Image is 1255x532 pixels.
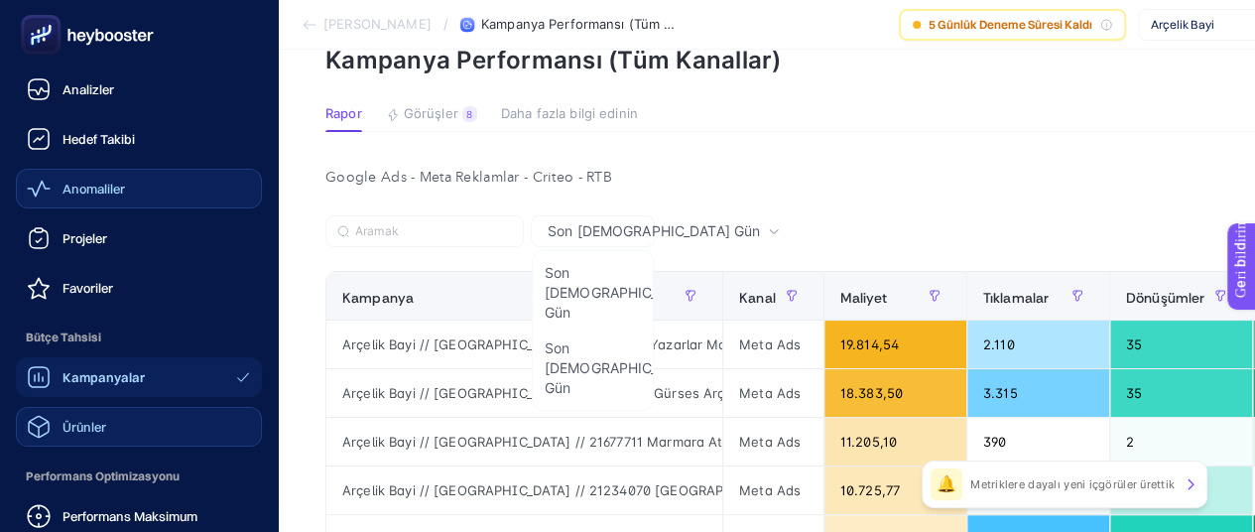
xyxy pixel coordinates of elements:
font: Kampanya Performansı (Tüm Kanallar) [325,46,781,74]
div: 3.315 [967,369,1109,417]
font: Görüşler [404,105,458,121]
a: Anomaliler [16,169,262,208]
div: 2.110 [967,321,1109,368]
font: [PERSON_NAME] [323,16,432,32]
a: Projeler [16,218,262,258]
font: Tıklamalar [983,288,1049,306]
div: 10.725,77 [824,466,966,514]
font: Hedef Takibi [63,131,135,147]
font: Projeler [63,230,107,246]
font: Anomaliler [63,181,125,197]
div: 35 [1110,369,1252,417]
font: Rapor [325,105,362,121]
font: Kampanya [342,288,414,306]
font: 5 Günlük Deneme Süresi Kaldı [929,17,1092,32]
font: Analizler [63,81,114,97]
font: Kanal [739,288,776,306]
font: Maliyet [840,288,887,306]
font: Bütçe Tahsisi [26,330,101,344]
font: 8 [466,108,472,120]
font: Son [DEMOGRAPHIC_DATA] Gün [545,264,697,321]
font: Son [DEMOGRAPHIC_DATA] Gün [545,339,697,396]
div: Meta Ads [723,369,823,417]
div: Arçelik Bayi // [GEOGRAPHIC_DATA] // 21677711 Marmara Atılım Arçelik - [GEOGRAPHIC_DATA] - ÇYK- /... [326,418,722,465]
div: Arçelik Bayi // [GEOGRAPHIC_DATA] // 21234070 [GEOGRAPHIC_DATA] Arçelik - [GEOGRAPHIC_DATA] - ID ... [326,466,722,514]
a: Analizler [16,69,262,109]
div: 11.205,10 [824,418,966,465]
font: Performans Maksimum [63,508,197,524]
font: / [443,16,448,32]
font: Google Ads - Meta Reklamlar - Criteo - RTB [325,171,612,185]
input: Aramak [355,224,512,239]
div: 390 [967,418,1109,465]
font: 🔔 [937,476,956,492]
div: Arçelik Bayi // [GEOGRAPHIC_DATA] // 21241619 Yazarlar Mobilya Arçelik - ÇYK // [GEOGRAPHIC_DATA]... [326,321,722,368]
a: Favoriler [16,268,262,308]
a: Hedef Takibi [16,119,262,159]
font: Ürünler [63,419,106,435]
font: Daha fazla bilgi edinin [501,105,638,121]
div: Meta Ads [723,321,823,368]
font: Kampanya Performansı (Tüm Kanallar) [481,16,718,32]
a: Ürünler [16,407,262,447]
div: 35 [1110,321,1252,368]
font: Son [DEMOGRAPHIC_DATA] Gün [548,222,760,239]
div: Arçelik Bayi // [GEOGRAPHIC_DATA] // 21134300 Gürses Arçelik - [GEOGRAPHIC_DATA] - ID - Video // ... [326,369,722,417]
font: Favoriler [63,280,113,296]
font: Kampanyalar [63,369,145,385]
font: Arçelik Bayi [1151,17,1214,32]
div: Meta Ads [723,466,823,514]
div: Meta Ads [723,418,823,465]
div: 18.383,50 [824,369,966,417]
div: 19.814,54 [824,321,966,368]
a: Kampanyalar [16,357,262,397]
font: Performans Optimizasyonu [26,468,180,483]
font: Geri bildirim [12,5,91,21]
font: Dönüşümler [1126,288,1204,306]
font: Metriklere dayalı yeni içgörüler ürettik [970,477,1175,491]
div: 2 [1110,418,1252,465]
